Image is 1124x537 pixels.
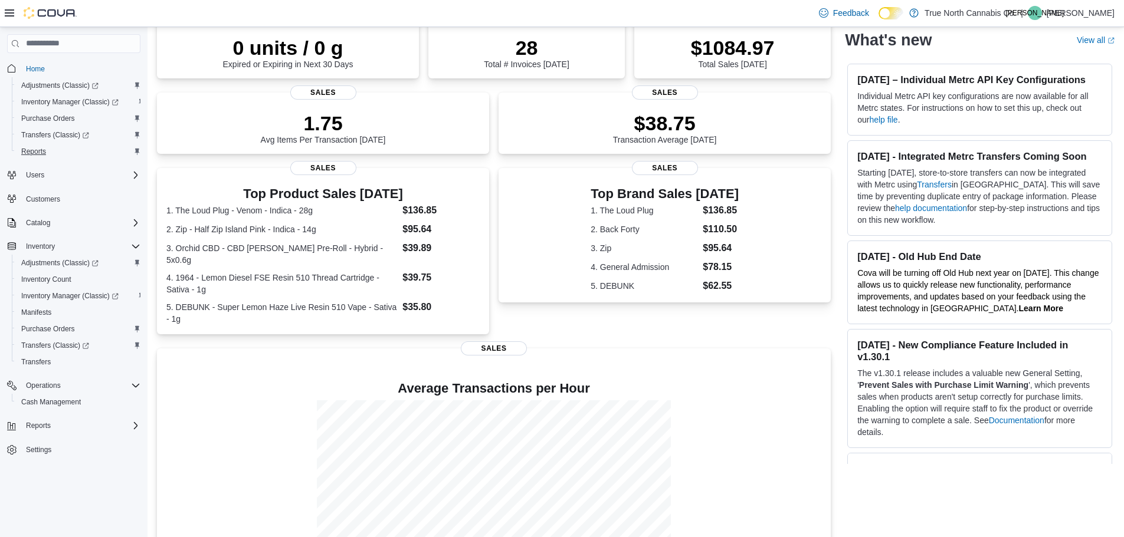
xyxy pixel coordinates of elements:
a: Feedback [814,1,874,25]
span: Manifests [21,308,51,317]
span: Sales [632,161,698,175]
dt: 1. The Loud Plug - Venom - Indica - 28g [166,205,398,216]
span: Purchase Orders [17,322,140,336]
div: Jeff Allen [1028,6,1042,20]
button: Reports [21,419,55,433]
button: Catalog [2,215,145,231]
a: Cash Management [17,395,86,409]
span: Users [21,168,140,182]
span: Transfers (Classic) [17,128,140,142]
span: Sales [290,161,356,175]
span: Reports [17,144,140,159]
span: Reports [21,419,140,433]
a: Settings [21,443,56,457]
a: help documentation [895,203,967,213]
span: Inventory [21,239,140,253]
a: Purchase Orders [17,322,80,336]
span: Operations [26,381,61,390]
span: Manifests [17,305,140,319]
div: Total # Invoices [DATE] [484,36,569,69]
dt: 1. The Loud Plug [591,205,698,216]
p: Starting [DATE], store-to-store transfers can now be integrated with Metrc using in [GEOGRAPHIC_D... [857,167,1102,226]
a: Transfers (Classic) [12,337,145,354]
dd: $136.85 [703,203,739,218]
span: Transfers [17,355,140,369]
a: Transfers [17,355,55,369]
button: Settings [2,441,145,458]
a: Home [21,62,50,76]
a: Purchase Orders [17,111,80,126]
button: Manifests [12,304,145,321]
button: Purchase Orders [12,110,145,127]
a: Reports [17,144,51,159]
a: Learn More [1019,304,1063,313]
dt: 5. DEBUNK [591,280,698,292]
p: 0 units / 0 g [223,36,353,60]
dd: $62.55 [703,279,739,293]
span: Home [26,64,45,74]
button: Users [21,168,49,182]
h3: [DATE] - New Compliance Feature Included in v1.30.1 [857,339,1102,363]
span: Sales [632,85,698,100]
button: Cash Management [12,394,145,410]
dd: $136.85 [402,203,480,218]
span: Inventory Manager (Classic) [17,289,140,303]
strong: Prevent Sales with Purchase Limit Warning [859,380,1028,390]
button: Reports [12,143,145,160]
dt: 4. General Admission [591,261,698,273]
div: Total Sales [DATE] [691,36,775,69]
button: Users [2,167,145,183]
dt: 3. Zip [591,242,698,254]
p: 28 [484,36,569,60]
a: Inventory Manager (Classic) [12,94,145,110]
span: Inventory Count [17,272,140,286]
span: Catalog [26,218,50,228]
a: Adjustments (Classic) [17,78,103,93]
p: The v1.30.1 release includes a valuable new General Setting, ' ', which prevents sales when produ... [857,367,1102,438]
a: View allExternal link [1077,35,1115,45]
button: Home [2,60,145,77]
a: Inventory Manager (Classic) [17,289,123,303]
svg: External link [1107,37,1115,44]
h3: [DATE] – Individual Metrc API Key Configurations [857,74,1102,85]
p: 1.75 [261,111,386,135]
dd: $110.50 [703,222,739,236]
p: True North Cannabis Co. [925,6,1016,20]
dt: 2. Zip - Half Zip Island Pink - Indica - 14g [166,223,398,235]
a: Transfers (Classic) [12,127,145,143]
h3: [DATE] - Integrated Metrc Transfers Coming Soon [857,150,1102,162]
span: Adjustments (Classic) [17,256,140,270]
div: Expired or Expiring in Next 30 Days [223,36,353,69]
span: Inventory [26,242,55,251]
span: Customers [26,195,60,204]
a: Transfers (Classic) [17,338,94,352]
span: Feedback [833,7,869,19]
span: Catalog [21,216,140,230]
div: Avg Items Per Transaction [DATE] [261,111,386,144]
p: $38.75 [613,111,717,135]
img: Cova [24,7,77,19]
h2: What's new [845,31,932,50]
span: Inventory Manager (Classic) [21,291,119,301]
button: Operations [21,378,65,393]
a: Customers [21,192,65,206]
span: Settings [21,442,140,457]
span: Transfers (Classic) [21,130,89,140]
button: Catalog [21,216,55,230]
a: help file [869,115,897,124]
span: Dark Mode [879,19,879,20]
nav: Complex example [7,55,140,489]
button: Inventory [2,238,145,255]
span: Transfers (Classic) [21,341,89,350]
p: Individual Metrc API key configurations are now available for all Metrc states. For instructions ... [857,90,1102,126]
span: Customers [21,192,140,206]
div: Transaction Average [DATE] [613,111,717,144]
span: Cash Management [17,395,140,409]
span: Sales [290,85,356,100]
h4: Average Transactions per Hour [166,381,821,396]
dd: $35.80 [402,300,480,314]
span: Transfers (Classic) [17,338,140,352]
dt: 5. DEBUNK - Super Lemon Haze Live Resin 510 Vape - Sativa - 1g [166,301,398,325]
span: Cova will be turning off Old Hub next year on [DATE]. This change allows us to quickly release ne... [857,268,1099,313]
